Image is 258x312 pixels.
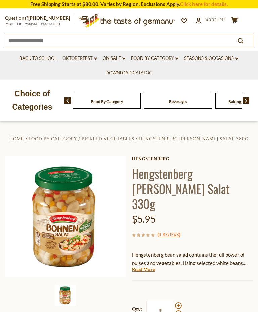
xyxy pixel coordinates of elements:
a: Food By Category [29,136,77,141]
a: Hengstenberg [132,156,253,161]
a: Back to School [19,55,57,62]
a: Pickled Vegetables [82,136,134,141]
img: Hengstenberg Bohnen Salat [5,156,126,277]
a: Read More [132,266,155,273]
img: next arrow [243,97,249,104]
a: Click here for details. [180,1,228,7]
a: Beverages [169,99,187,104]
a: Hengstenberg [PERSON_NAME] Salat 330g [139,136,249,141]
a: Home [9,136,24,141]
img: previous arrow [64,97,71,104]
span: $5.95 [132,213,156,225]
img: Hengstenberg Bohnen Salat [55,285,76,306]
span: MON - FRI, 9:00AM - 5:00PM (EST) [5,22,62,26]
a: Download Catalog [105,69,153,77]
a: Oktoberfest [62,55,97,62]
h1: Hengstenberg [PERSON_NAME] Salat 330g [132,166,253,211]
span: Account [204,17,226,22]
a: Account [196,16,226,24]
a: On Sale [103,55,125,62]
a: Food By Category [131,55,178,62]
a: 0 Reviews [159,231,179,238]
p: Questions? [5,14,75,23]
a: Food By Category [91,99,123,104]
a: Seasons & Occasions [184,55,238,62]
a: [PHONE_NUMBER] [28,15,70,21]
span: ( ) [157,231,180,238]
